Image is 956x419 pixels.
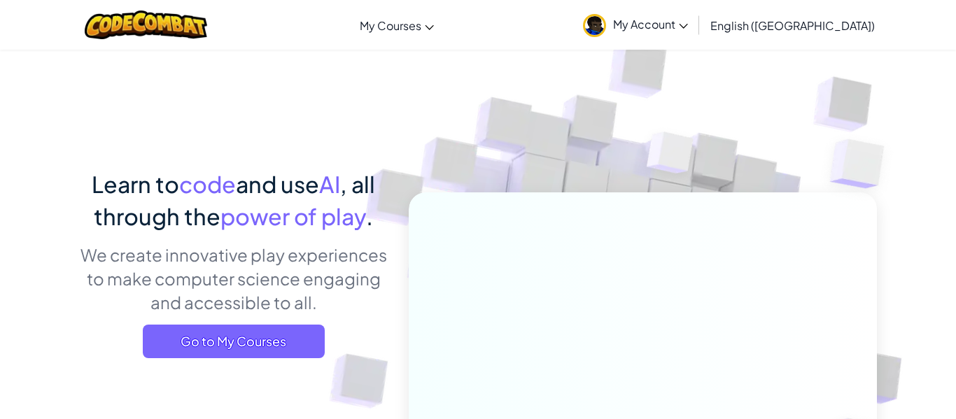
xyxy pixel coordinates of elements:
span: English ([GEOGRAPHIC_DATA]) [710,18,875,33]
img: Overlap cubes [802,105,923,223]
img: Overlap cubes [621,104,722,208]
span: My Account [613,17,688,31]
a: Go to My Courses [143,325,325,358]
img: CodeCombat logo [85,10,207,39]
img: avatar [583,14,606,37]
span: power of play [220,202,366,230]
a: My Account [576,3,695,47]
a: English ([GEOGRAPHIC_DATA]) [703,6,882,44]
span: AI [319,170,340,198]
p: We create innovative play experiences to make computer science engaging and accessible to all. [79,243,388,314]
span: My Courses [360,18,421,33]
a: My Courses [353,6,441,44]
span: code [179,170,236,198]
span: . [366,202,373,230]
span: Learn to [92,170,179,198]
span: and use [236,170,319,198]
